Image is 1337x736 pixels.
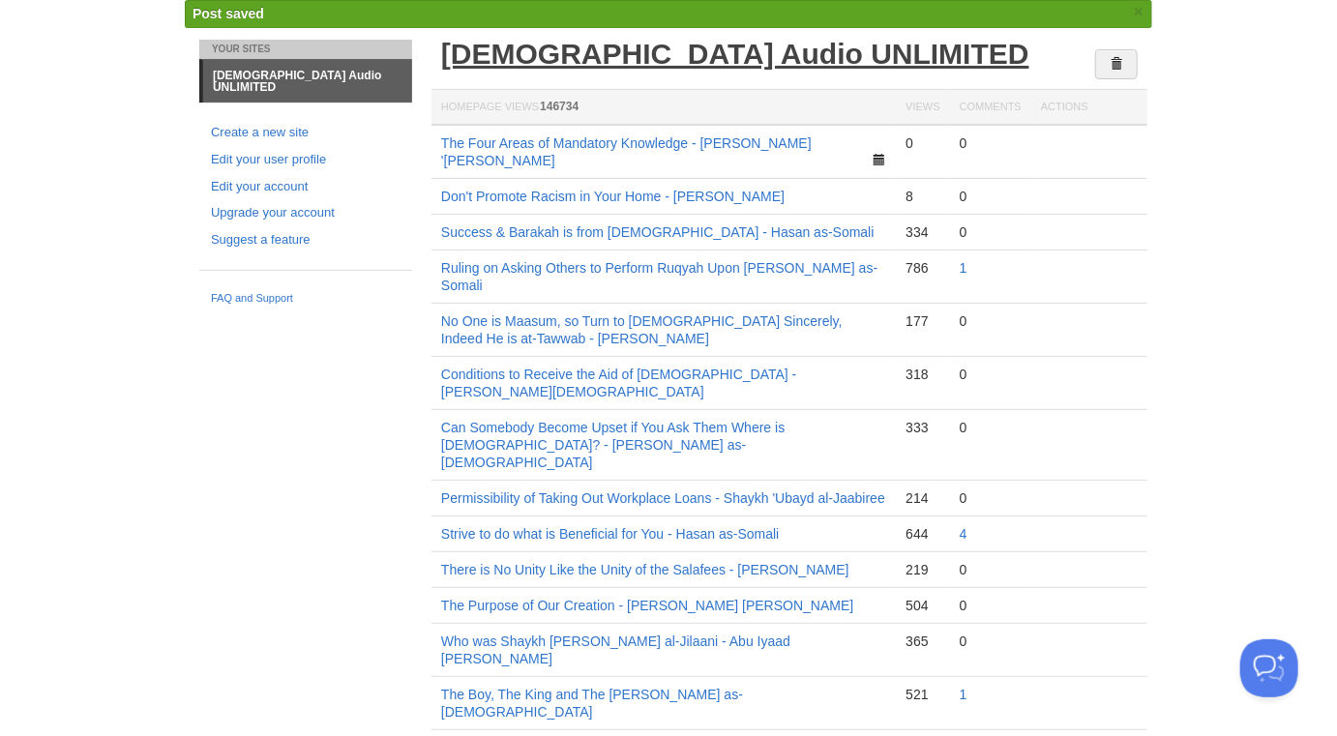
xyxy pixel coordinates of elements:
div: 214 [906,489,939,507]
span: 146734 [540,100,579,113]
a: Can Somebody Become Upset if You Ask Them Where is [DEMOGRAPHIC_DATA]? - [PERSON_NAME] as-[DEMOGR... [441,420,785,470]
div: 0 [960,561,1022,578]
a: Who was Shaykh [PERSON_NAME] al-Jilaani - Abu Iyaad [PERSON_NAME] [441,633,790,666]
li: Your Sites [199,40,412,59]
a: The Purpose of Our Creation - [PERSON_NAME] [PERSON_NAME] [441,598,853,613]
span: Post saved [193,6,264,21]
iframe: Help Scout Beacon - Open [1240,639,1298,697]
a: There is No Unity Like the Unity of the Salafees - [PERSON_NAME] [441,562,849,577]
div: 365 [906,633,939,650]
div: 219 [906,561,939,578]
a: 4 [960,526,967,542]
a: Upgrade your account [211,203,401,223]
a: 1 [960,687,967,702]
a: Ruling on Asking Others to Perform Ruqyah Upon [PERSON_NAME] as-Somali [441,260,877,293]
a: Edit your user profile [211,150,401,170]
div: 0 [960,223,1022,241]
a: Don't Promote Racism in Your Home - [PERSON_NAME] [441,189,785,204]
div: 644 [906,525,939,543]
div: 8 [906,188,939,205]
div: 0 [960,134,1022,152]
div: 333 [906,419,939,436]
div: 0 [960,597,1022,614]
div: 0 [960,366,1022,383]
a: The Four Areas of Mandatory Knowledge - [PERSON_NAME] '[PERSON_NAME] [441,135,812,168]
div: 0 [960,419,1022,436]
div: 786 [906,259,939,277]
a: Create a new site [211,123,401,143]
div: 504 [906,597,939,614]
div: 521 [906,686,939,703]
div: 0 [960,489,1022,507]
a: [DEMOGRAPHIC_DATA] Audio UNLIMITED [203,60,412,103]
a: [DEMOGRAPHIC_DATA] Audio UNLIMITED [441,38,1029,70]
div: 334 [906,223,939,241]
a: Success & Barakah is from [DEMOGRAPHIC_DATA] - Hasan as-Somali [441,224,875,240]
a: Edit your account [211,177,401,197]
div: 318 [906,366,939,383]
div: 0 [960,188,1022,205]
th: Views [896,90,949,126]
a: Strive to do what is Beneficial for You - Hasan as-Somali [441,526,779,542]
div: 0 [906,134,939,152]
a: FAQ and Support [211,290,401,308]
a: No One is Maasum, so Turn to [DEMOGRAPHIC_DATA] Sincerely, Indeed He is at-Tawwab - [PERSON_NAME] [441,313,843,346]
a: Permissibility of Taking Out Workplace Loans - Shaykh 'Ubayd al-Jaabiree [441,490,885,506]
a: Conditions to Receive the Aid of [DEMOGRAPHIC_DATA] - [PERSON_NAME][DEMOGRAPHIC_DATA] [441,367,797,399]
th: Comments [950,90,1031,126]
a: The Boy, The King and The [PERSON_NAME] as-[DEMOGRAPHIC_DATA] [441,687,743,720]
th: Actions [1031,90,1147,126]
div: 0 [960,312,1022,330]
a: 1 [960,260,967,276]
a: Suggest a feature [211,230,401,250]
div: 0 [960,633,1022,650]
th: Homepage Views [431,90,896,126]
div: 177 [906,312,939,330]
